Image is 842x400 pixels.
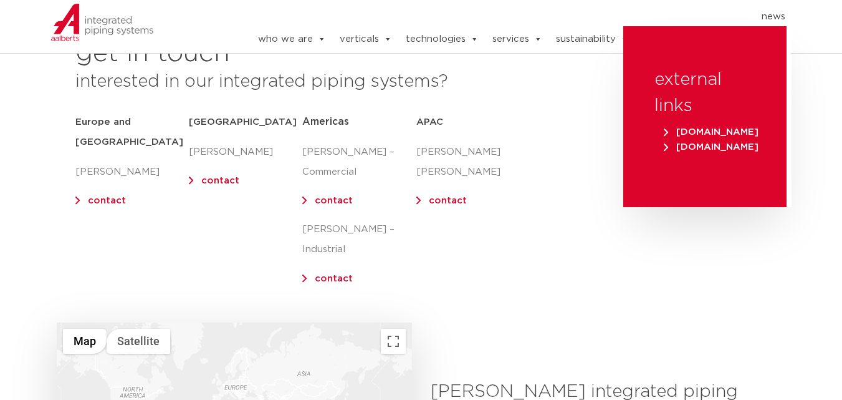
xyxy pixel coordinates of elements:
[315,196,353,205] a: contact
[381,329,406,354] button: Toggle fullscreen view
[302,142,416,182] p: [PERSON_NAME] – Commercial
[107,329,170,354] button: Show satellite imagery
[201,176,239,185] a: contact
[189,142,302,162] p: [PERSON_NAME]
[664,142,758,152] span: [DOMAIN_NAME]
[416,142,530,182] p: [PERSON_NAME] [PERSON_NAME]
[492,27,542,52] a: services
[63,329,107,354] button: Show street map
[315,274,353,283] a: contact
[654,67,755,119] h3: external links
[258,27,326,52] a: who we are
[75,39,230,69] h2: get in touch
[661,142,762,152] a: [DOMAIN_NAME]
[664,127,758,137] span: [DOMAIN_NAME]
[406,27,479,52] a: technologies
[220,7,786,27] nav: Menu
[340,27,392,52] a: verticals
[88,196,126,205] a: contact
[189,112,302,132] h5: [GEOGRAPHIC_DATA]
[75,69,592,95] h3: interested in our integrated piping systems?
[75,117,183,147] strong: Europe and [GEOGRAPHIC_DATA]
[416,112,530,132] h5: APAC
[75,162,189,182] p: [PERSON_NAME]
[762,7,785,27] a: news
[302,117,349,127] span: Americas
[556,27,629,52] a: sustainability
[302,220,416,260] p: [PERSON_NAME] – Industrial
[661,127,762,137] a: [DOMAIN_NAME]
[429,196,467,205] a: contact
